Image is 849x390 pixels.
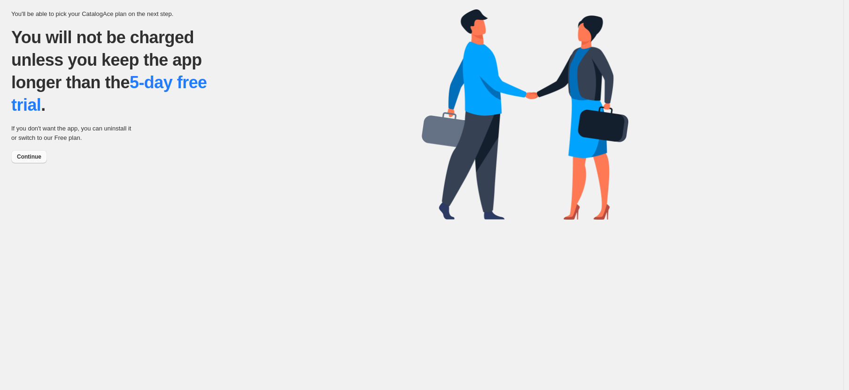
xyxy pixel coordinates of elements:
[11,124,136,143] p: If you don't want the app, you can uninstall it or switch to our Free plan.
[11,26,232,116] p: You will not be charged unless you keep the app longer than the .
[17,153,41,161] span: Continue
[11,9,422,19] p: You'll be able to pick your CatalogAce plan on the next step.
[11,150,47,163] button: Continue
[422,9,628,220] img: trial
